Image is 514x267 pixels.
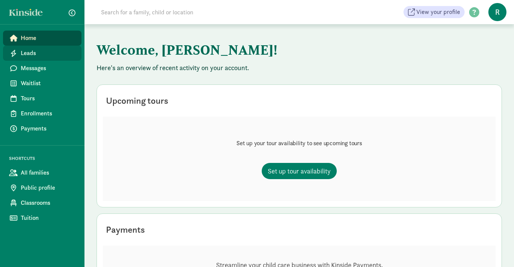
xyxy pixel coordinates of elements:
a: Tuition [3,210,81,226]
iframe: Chat Widget [476,231,514,267]
a: Waitlist [3,76,81,91]
div: Payments [106,223,145,236]
span: Classrooms [21,198,75,207]
a: Leads [3,46,81,61]
a: Home [3,31,81,46]
p: Set up your tour availability to see upcoming tours [236,139,362,148]
h1: Welcome, [PERSON_NAME]! [97,36,470,63]
span: Messages [21,64,75,73]
a: All families [3,165,81,180]
a: Classrooms [3,195,81,210]
span: R [488,3,506,21]
p: Here's an overview of recent activity on your account. [97,63,502,72]
a: Enrollments [3,106,81,121]
a: View your profile [404,6,465,18]
a: Payments [3,121,81,136]
input: Search for a family, child or location [97,5,308,20]
div: Upcoming tours [106,94,168,107]
a: Set up tour availability [262,163,337,179]
span: Payments [21,124,75,133]
span: Enrollments [21,109,75,118]
span: Set up tour availability [268,166,331,176]
a: Messages [3,61,81,76]
span: Tours [21,94,75,103]
span: Leads [21,49,75,58]
a: Tours [3,91,81,106]
span: View your profile [416,8,460,17]
span: Tuition [21,213,75,222]
a: Public profile [3,180,81,195]
span: All families [21,168,75,177]
span: Public profile [21,183,75,192]
span: Waitlist [21,79,75,88]
span: Home [21,34,75,43]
